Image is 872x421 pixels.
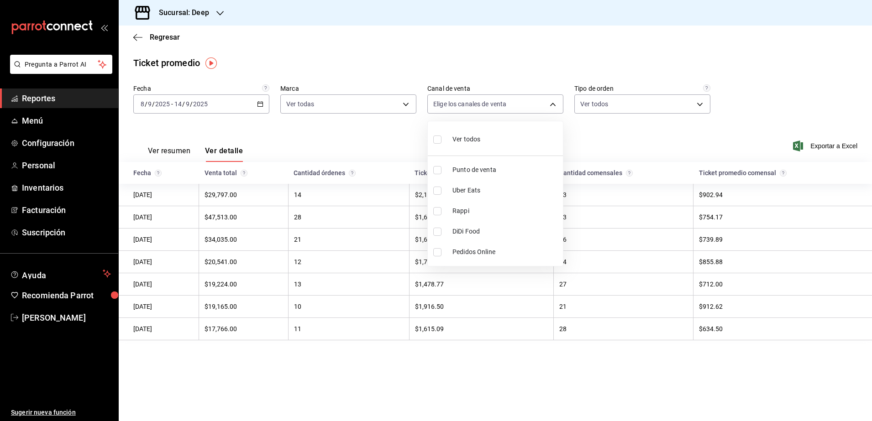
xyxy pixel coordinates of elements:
span: Pedidos Online [452,247,559,257]
span: Uber Eats [452,186,559,195]
span: Punto de venta [452,165,559,175]
span: Rappi [452,206,559,216]
span: Ver todos [452,135,480,144]
span: DiDi Food [452,227,559,236]
img: Tooltip marker [205,57,217,69]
